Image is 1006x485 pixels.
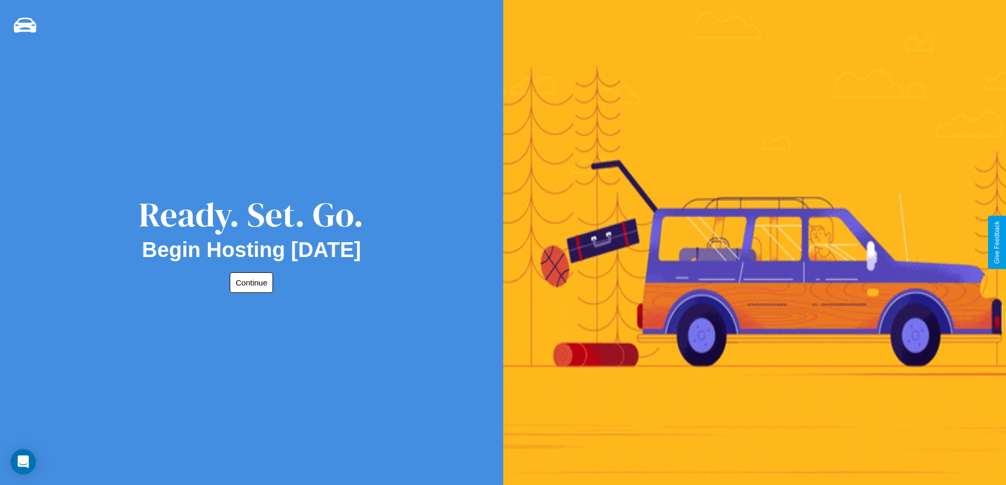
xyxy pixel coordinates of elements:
[11,449,36,474] div: Open Intercom Messenger
[230,272,273,293] button: Continue
[139,191,364,238] div: Ready. Set. Go.
[993,221,1001,264] div: Give Feedback
[142,238,361,262] h2: Begin Hosting [DATE]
